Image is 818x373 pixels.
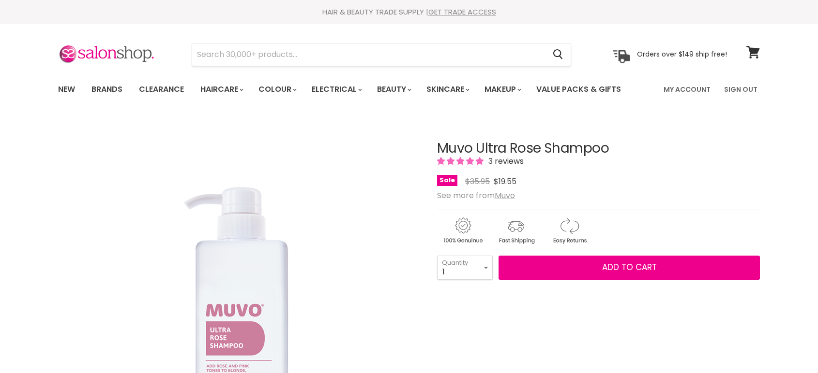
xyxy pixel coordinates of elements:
a: Clearance [132,79,191,100]
span: Sale [437,175,457,186]
p: Orders over $149 ship free! [637,50,727,58]
a: Makeup [477,79,527,100]
span: See more from [437,190,515,201]
a: Muvo [495,190,515,201]
button: Add to cart [499,256,760,280]
a: Brands [84,79,130,100]
img: returns.gif [544,216,595,245]
span: 3 reviews [485,156,524,167]
ul: Main menu [51,75,643,103]
span: $19.55 [494,176,516,187]
span: Add to cart [602,261,657,273]
a: Electrical [304,79,368,100]
a: Beauty [370,79,417,100]
a: Haircare [193,79,249,100]
img: genuine.gif [437,216,488,245]
a: GET TRADE ACCESS [428,7,496,17]
a: My Account [658,79,716,100]
form: Product [192,43,571,66]
h1: Muvo Ultra Rose Shampoo [437,141,760,156]
select: Quantity [437,256,493,280]
a: Sign Out [718,79,763,100]
nav: Main [46,75,772,103]
iframe: Gorgias live chat messenger [770,328,808,363]
img: shipping.gif [490,216,542,245]
div: HAIR & BEAUTY TRADE SUPPLY | [46,7,772,17]
input: Search [192,43,545,66]
a: Value Packs & Gifts [529,79,628,100]
button: Search [545,43,571,66]
a: Colour [251,79,303,100]
span: 5.00 stars [437,156,485,167]
span: $35.95 [465,176,490,187]
a: New [51,79,82,100]
a: Skincare [419,79,475,100]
